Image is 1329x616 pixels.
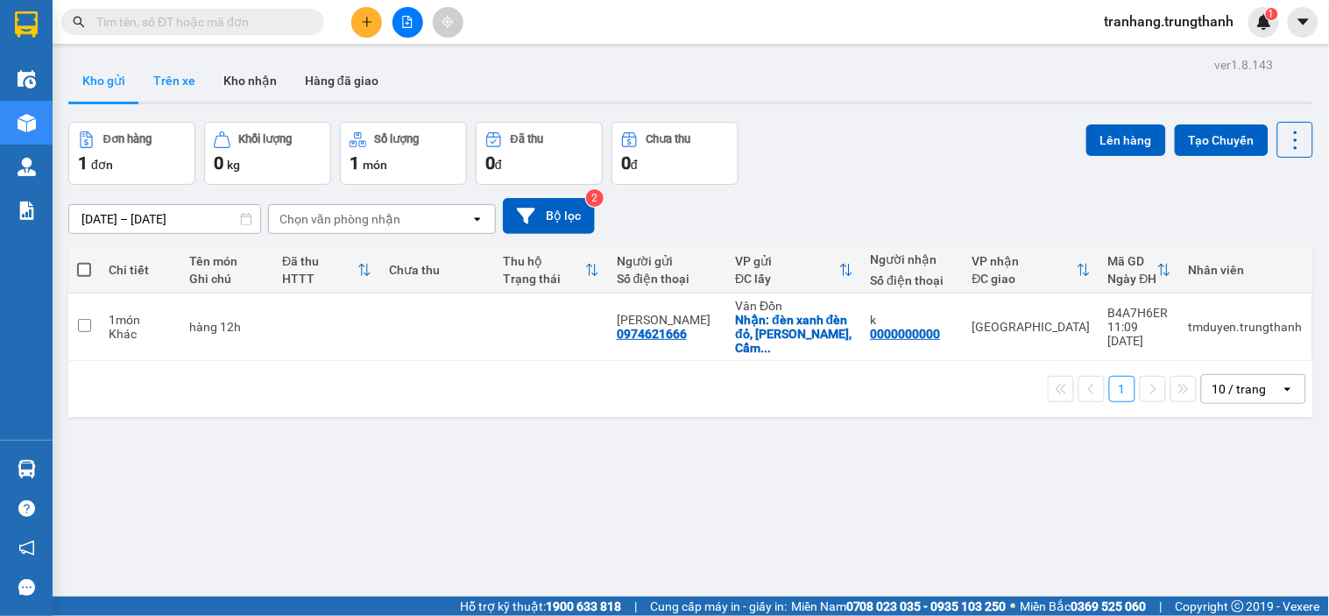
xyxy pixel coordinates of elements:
[282,254,357,268] div: Đã thu
[91,158,113,172] span: đơn
[68,122,195,185] button: Đơn hàng1đơn
[1160,597,1163,616] span: |
[68,60,139,102] button: Kho gửi
[791,597,1007,616] span: Miền Nam
[351,7,382,38] button: plus
[972,254,1077,268] div: VP nhận
[617,313,718,327] div: c giang
[209,60,291,102] button: Kho nhận
[1071,599,1147,613] strong: 0369 525 060
[433,7,463,38] button: aim
[735,272,838,286] div: ĐC lấy
[735,313,852,355] div: Nhận: đèn xanh đèn đỏ, Tô Hiệu, Cẩm Phả -VPĐ
[1215,55,1274,74] div: ver 1.8.143
[485,152,495,173] span: 0
[291,60,392,102] button: Hàng đã giao
[546,599,621,613] strong: 1900 633 818
[1108,320,1171,348] div: 11:09 [DATE]
[340,122,467,185] button: Số lượng1món
[846,599,1007,613] strong: 0708 023 035 - 0935 103 250
[631,158,638,172] span: đ
[511,133,543,145] div: Đã thu
[1109,376,1135,402] button: 1
[1281,382,1295,396] svg: open
[972,320,1091,334] div: [GEOGRAPHIC_DATA]
[476,122,603,185] button: Đã thu0đ
[1108,272,1157,286] div: Ngày ĐH
[972,272,1077,286] div: ĐC giao
[18,460,36,478] img: warehouse-icon
[1189,320,1303,334] div: tmduyen.trungthanh
[363,158,387,172] span: món
[361,16,373,28] span: plus
[189,254,265,268] div: Tên món
[227,158,240,172] span: kg
[735,254,838,268] div: VP gửi
[18,70,36,89] img: warehouse-icon
[871,327,941,341] div: 0000000000
[189,320,265,334] div: hàng 12h
[964,247,1099,294] th: Toggle SortBy
[1091,11,1248,32] span: tranhang.trungthanh
[871,252,955,266] div: Người nhận
[389,263,485,277] div: Chưa thu
[871,313,955,327] div: k
[239,133,293,145] div: Khối lượng
[650,597,787,616] span: Cung cấp máy in - giấy in:
[503,272,585,286] div: Trạng thái
[18,158,36,176] img: warehouse-icon
[96,12,303,32] input: Tìm tên, số ĐT hoặc mã đơn
[204,122,331,185] button: Khối lượng0kg
[375,133,420,145] div: Số lượng
[617,327,687,341] div: 0974621666
[760,341,771,355] span: ...
[1108,306,1171,320] div: B4A7H6ER
[621,152,631,173] span: 0
[1175,124,1269,156] button: Tạo Chuyến
[1108,254,1157,268] div: Mã GD
[189,272,265,286] div: Ghi chú
[1212,380,1267,398] div: 10 / trang
[1288,7,1318,38] button: caret-down
[282,272,357,286] div: HTTT
[503,198,595,234] button: Bộ lọc
[1021,597,1147,616] span: Miền Bắc
[273,247,380,294] th: Toggle SortBy
[1099,247,1180,294] th: Toggle SortBy
[78,152,88,173] span: 1
[1189,263,1303,277] div: Nhân viên
[442,16,454,28] span: aim
[634,597,637,616] span: |
[18,500,35,517] span: question-circle
[392,7,423,38] button: file-add
[460,597,621,616] span: Hỗ trợ kỹ thuật:
[1266,8,1278,20] sup: 1
[214,152,223,173] span: 0
[586,189,604,207] sup: 2
[18,540,35,556] span: notification
[617,272,718,286] div: Số điện thoại
[103,133,152,145] div: Đơn hàng
[735,299,852,313] div: Vân Đồn
[647,133,691,145] div: Chưa thu
[73,16,85,28] span: search
[139,60,209,102] button: Trên xe
[350,152,359,173] span: 1
[15,11,38,38] img: logo-vxr
[617,254,718,268] div: Người gửi
[726,247,861,294] th: Toggle SortBy
[1256,14,1272,30] img: icon-new-feature
[470,212,484,226] svg: open
[18,579,35,596] span: message
[109,263,172,277] div: Chi tiết
[109,327,172,341] div: Khác
[18,202,36,220] img: solution-icon
[1296,14,1311,30] span: caret-down
[1232,600,1244,612] span: copyright
[18,114,36,132] img: warehouse-icon
[871,273,955,287] div: Số điện thoại
[401,16,414,28] span: file-add
[279,210,400,228] div: Chọn văn phòng nhận
[1269,8,1275,20] span: 1
[495,158,502,172] span: đ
